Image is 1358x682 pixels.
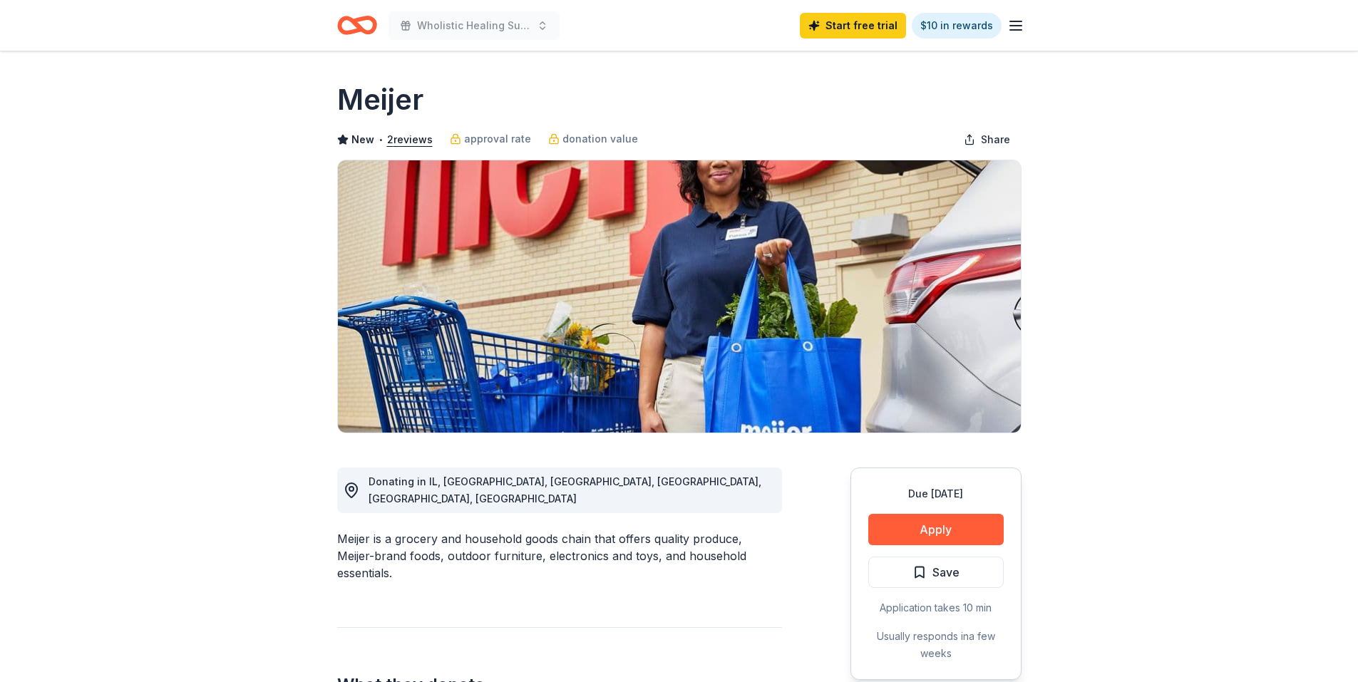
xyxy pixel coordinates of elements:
img: Image for Meijer [338,160,1021,433]
div: Usually responds in a few weeks [868,628,1004,662]
span: approval rate [464,130,531,148]
span: • [378,134,383,145]
a: Start free trial [800,13,906,38]
div: Due [DATE] [868,485,1004,502]
button: Share [952,125,1022,154]
div: Meijer is a grocery and household goods chain that offers quality produce, Meijer-brand foods, ou... [337,530,782,582]
div: Application takes 10 min [868,599,1004,616]
span: Wholistic Healing Summit [417,17,531,34]
a: Home [337,9,377,42]
h1: Meijer [337,80,423,120]
a: donation value [548,130,638,148]
span: donation value [562,130,638,148]
span: New [351,131,374,148]
span: Share [981,131,1010,148]
span: Save [932,563,960,582]
a: approval rate [450,130,531,148]
a: $10 in rewards [912,13,1002,38]
span: Donating in IL, [GEOGRAPHIC_DATA], [GEOGRAPHIC_DATA], [GEOGRAPHIC_DATA], [GEOGRAPHIC_DATA], [GEOG... [369,475,761,505]
button: Apply [868,514,1004,545]
button: 2reviews [387,131,433,148]
button: Wholistic Healing Summit [389,11,560,40]
button: Save [868,557,1004,588]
